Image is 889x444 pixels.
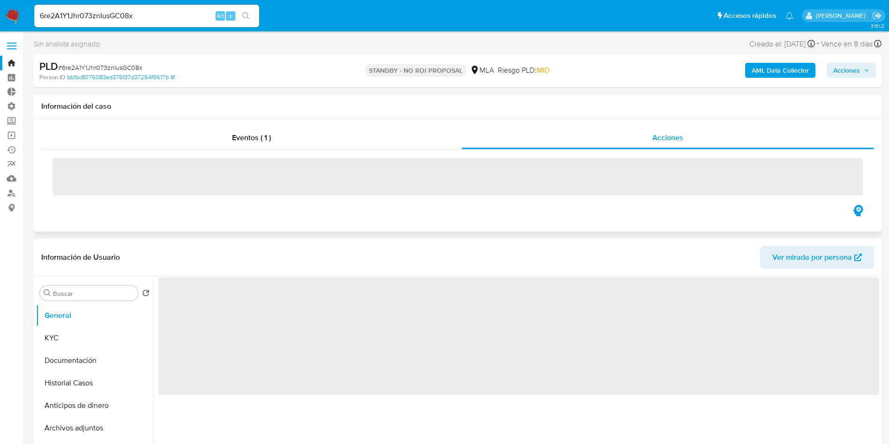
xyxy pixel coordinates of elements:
[36,372,153,394] button: Historial Casos
[232,132,271,143] span: Eventos ( 1 )
[36,417,153,439] button: Archivos adjuntos
[833,63,860,78] span: Acciones
[537,65,550,75] span: MID
[229,11,232,20] span: s
[652,132,683,143] span: Acciones
[58,63,142,72] span: # 6re2A1Y1Jhr073znIusGC08x
[34,10,259,22] input: Buscar usuario o caso...
[53,289,134,298] input: Buscar
[785,12,793,20] a: Notificaciones
[365,64,466,77] p: STANDBY - NO ROI PROPOSAL
[498,65,550,75] span: Riesgo PLD:
[142,289,149,300] button: Volver al orden por defecto
[470,65,494,75] div: MLA
[36,327,153,349] button: KYC
[827,63,876,78] button: Acciones
[724,11,776,21] span: Accesos rápidos
[745,63,815,78] button: AML Data Collector
[41,102,874,111] h1: Información del caso
[36,394,153,417] button: Anticipos de dinero
[39,59,58,74] b: PLD
[236,9,255,23] button: search-icon
[872,11,882,21] a: Salir
[67,73,175,82] a: bb1bc8076083ed375f37d37254f9617b
[821,39,873,49] span: Vence en 8 días
[760,246,874,269] button: Ver mirada por persona
[817,38,819,50] span: -
[52,158,863,196] span: ‌
[36,304,153,327] button: General
[44,289,51,297] button: Buscar
[749,38,815,50] div: Creado el: [DATE]
[752,63,809,78] b: AML Data Collector
[39,73,65,82] b: Person ID
[217,11,224,20] span: Alt
[41,253,120,262] h1: Información de Usuario
[34,39,100,49] span: Sin analista asignado
[772,246,852,269] span: Ver mirada por persona
[36,349,153,372] button: Documentación
[158,278,879,395] span: ‌
[816,11,869,20] p: gustavo.deseta@mercadolibre.com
